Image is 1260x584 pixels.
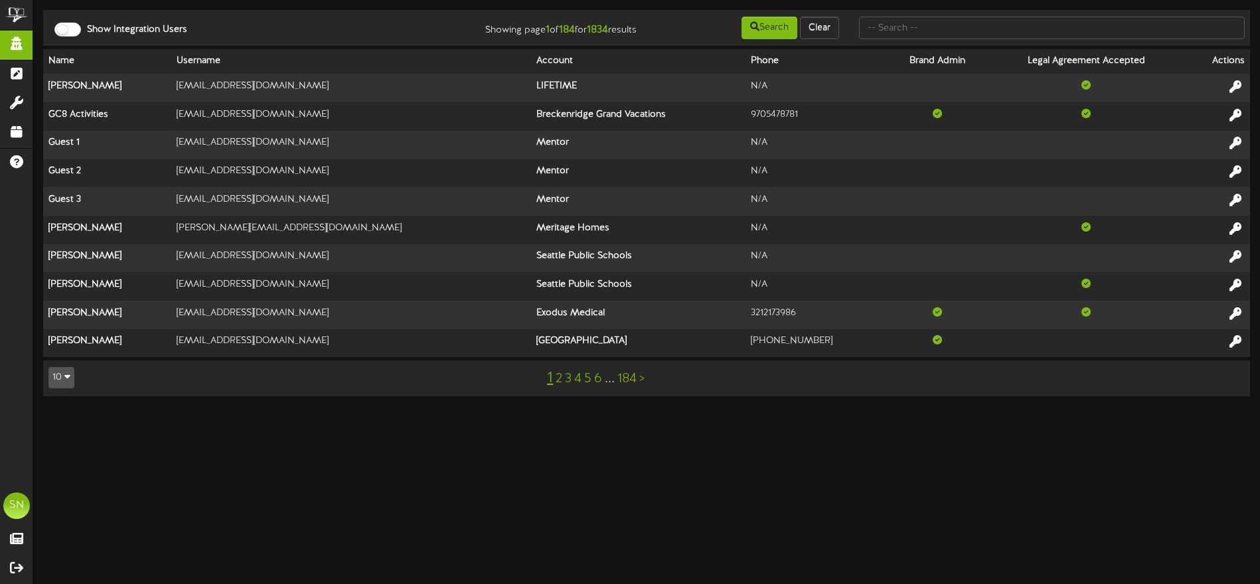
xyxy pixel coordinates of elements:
td: N/A [746,187,887,216]
th: Account [531,49,746,74]
a: ... [605,372,615,386]
label: Show Integration Users [77,23,187,36]
th: Mentor [531,159,746,188]
a: 5 [584,372,591,386]
button: 10 [48,367,74,388]
a: 1 [547,370,553,387]
th: [PERSON_NAME] [43,301,171,329]
th: [PERSON_NAME] [43,216,171,244]
input: -- Search -- [859,17,1245,39]
th: Exodus Medical [531,301,746,329]
td: [EMAIL_ADDRESS][DOMAIN_NAME] [171,272,532,301]
th: Actions [1184,49,1250,74]
strong: 184 [559,24,575,36]
td: [EMAIL_ADDRESS][DOMAIN_NAME] [171,244,532,273]
th: [PERSON_NAME] [43,329,171,357]
th: [PERSON_NAME] [43,74,171,102]
th: Mentor [531,187,746,216]
th: LIFETIME [531,74,746,102]
a: > [639,372,645,386]
td: [EMAIL_ADDRESS][DOMAIN_NAME] [171,329,532,357]
td: N/A [746,131,887,159]
th: Mentor [531,131,746,159]
th: [GEOGRAPHIC_DATA] [531,329,746,357]
td: N/A [746,272,887,301]
td: N/A [746,216,887,244]
th: Username [171,49,532,74]
th: Phone [746,49,887,74]
a: 4 [574,372,582,386]
a: 2 [556,372,562,386]
td: [EMAIL_ADDRESS][DOMAIN_NAME] [171,187,532,216]
th: GC8 Activities [43,102,171,131]
th: Seattle Public Schools [531,244,746,273]
a: 184 [617,372,637,386]
th: Guest 1 [43,131,171,159]
td: N/A [746,159,887,188]
th: Guest 3 [43,187,171,216]
td: N/A [746,74,887,102]
td: [EMAIL_ADDRESS][DOMAIN_NAME] [171,102,532,131]
strong: 1834 [587,24,608,36]
div: SN [3,492,30,519]
a: 3 [565,372,572,386]
td: 3212173986 [746,301,887,329]
button: Search [742,17,797,39]
div: Showing page of for results [444,15,647,38]
strong: 1 [546,24,550,36]
th: Name [43,49,171,74]
button: Clear [800,17,839,39]
th: [PERSON_NAME] [43,244,171,273]
td: [PHONE_NUMBER] [746,329,887,357]
th: Guest 2 [43,159,171,188]
td: [EMAIL_ADDRESS][DOMAIN_NAME] [171,74,532,102]
td: 9705478781 [746,102,887,131]
th: Seattle Public Schools [531,272,746,301]
td: [PERSON_NAME][EMAIL_ADDRESS][DOMAIN_NAME] [171,216,532,244]
th: [PERSON_NAME] [43,272,171,301]
th: Meritage Homes [531,216,746,244]
th: Breckenridge Grand Vacations [531,102,746,131]
th: Legal Agreement Accepted [988,49,1184,74]
td: [EMAIL_ADDRESS][DOMAIN_NAME] [171,131,532,159]
td: [EMAIL_ADDRESS][DOMAIN_NAME] [171,159,532,188]
th: Brand Admin [887,49,988,74]
a: 6 [594,372,602,386]
td: [EMAIL_ADDRESS][DOMAIN_NAME] [171,301,532,329]
td: N/A [746,244,887,273]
